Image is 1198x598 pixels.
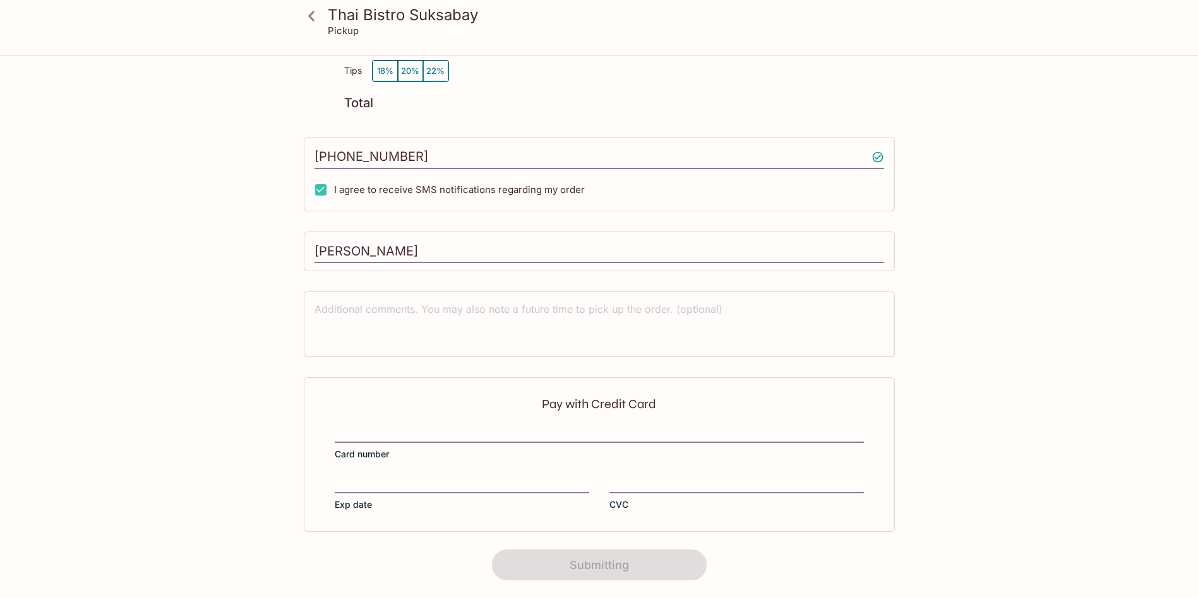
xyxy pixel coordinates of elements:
[335,448,389,460] span: Card number
[344,66,362,76] p: Tips
[609,498,628,511] span: CVC
[335,477,589,491] iframe: Secure expiration date input frame
[373,61,398,81] button: 18%
[335,498,372,511] span: Exp date
[609,477,864,491] iframe: Secure CVC input frame
[328,25,359,37] p: Pickup
[344,97,373,109] p: Total
[423,61,448,81] button: 22%
[398,61,423,81] button: 20%
[314,145,884,169] input: Enter phone number
[314,240,884,264] input: Enter first and last name
[334,184,585,196] span: I agree to receive SMS notifications regarding my order
[335,398,864,410] p: Pay with Credit Card
[328,5,892,25] h3: Thai Bistro Suksabay
[335,426,864,440] iframe: Secure card number input frame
